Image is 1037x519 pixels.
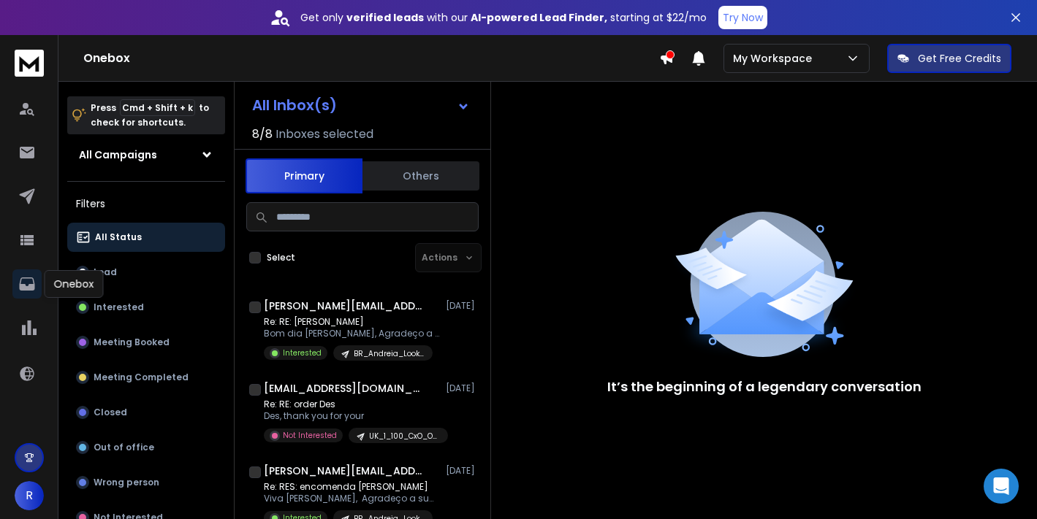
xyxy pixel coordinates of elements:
button: Wrong person [67,468,225,497]
button: All Inbox(s) [240,91,482,120]
p: Des, thank you for your [264,410,439,422]
p: Try Now [723,10,763,25]
div: Onebox [45,270,104,298]
p: Lead [94,266,117,278]
div: Open Intercom Messenger [984,469,1019,504]
h3: Filters [67,193,225,214]
p: Re: RE: [PERSON_NAME] [264,316,439,328]
button: All Campaigns [67,140,225,169]
h1: Onebox [83,50,659,67]
p: [DATE] [446,382,479,394]
p: Interested [283,347,322,358]
p: Viva [PERSON_NAME], Agradeço a sua disponibilidade [264,493,439,504]
img: logo [15,50,44,77]
p: Wrong person [94,477,159,488]
p: Out of office [94,442,154,453]
button: R [15,481,44,510]
h1: [PERSON_NAME][EMAIL_ADDRESS][DOMAIN_NAME] [264,299,425,313]
button: Meeting Completed [67,363,225,392]
button: Others [362,160,479,192]
p: Get only with our starting at $22/mo [300,10,707,25]
h1: All Inbox(s) [252,98,337,112]
h1: [PERSON_NAME][EMAIL_ADDRESS][DOMAIN_NAME] [264,464,425,478]
p: [DATE] [446,300,479,312]
p: Get Free Credits [918,51,1001,66]
p: Bom dia [PERSON_NAME], Agradeço a sua [264,328,439,339]
p: Meeting Booked [94,337,170,348]
p: UK_1_100_CxO_OPS_PHC_Part2 [369,431,439,442]
strong: verified leads [346,10,424,25]
p: Closed [94,407,127,418]
button: Interested [67,293,225,322]
span: 8 / 8 [252,126,273,143]
button: Meeting Booked [67,328,225,357]
button: Primary [246,158,362,193]
h3: Inboxes selected [276,126,373,143]
label: Select [267,252,295,264]
p: It’s the beginning of a legendary conversation [607,377,922,397]
button: Out of office [67,433,225,462]
p: [DATE] [446,465,479,477]
h1: [EMAIL_ADDRESS][DOMAIN_NAME] [264,381,425,396]
span: Cmd + Shift + k [120,99,195,116]
p: All Status [95,231,142,243]
p: Re: RES: encomenda [PERSON_NAME] [264,481,439,493]
p: BR_Andreia_LookaLike_lookalike_1-any_CxO_PHC [354,348,424,359]
p: Re: RE: order Des [264,399,439,410]
strong: AI-powered Lead Finder, [471,10,607,25]
button: Get Free Credits [887,44,1011,73]
p: Press to check for shortcuts. [91,101,209,130]
button: Try Now [718,6,767,29]
button: Closed [67,398,225,427]
p: Interested [94,301,144,313]
button: All Status [67,223,225,252]
p: Meeting Completed [94,372,189,383]
button: Lead [67,258,225,287]
p: My Workspace [733,51,818,66]
p: Not Interested [283,430,337,441]
h1: All Campaigns [79,147,157,162]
